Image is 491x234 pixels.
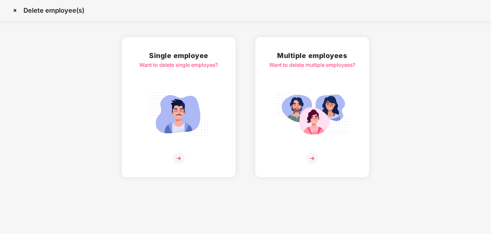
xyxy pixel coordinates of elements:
[306,153,318,164] img: svg+xml;base64,PHN2ZyB4bWxucz0iaHR0cDovL3d3dy53My5vcmcvMjAwMC9zdmciIHdpZHRoPSIzNiIgaGVpZ2h0PSIzNi...
[140,50,218,61] h2: Single employee
[10,5,20,16] img: svg+xml;base64,PHN2ZyBpZD0iQ3Jvc3MtMzJ4MzIiIHhtbG5zPSJodHRwOi8vd3d3LnczLm9yZy8yMDAwL3N2ZyIgd2lkdG...
[173,153,185,164] img: svg+xml;base64,PHN2ZyB4bWxucz0iaHR0cDovL3d3dy53My5vcmcvMjAwMC9zdmciIHdpZHRoPSIzNiIgaGVpZ2h0PSIzNi...
[23,7,84,14] p: Delete employee(s)
[269,61,355,69] div: Want to delete multiple employees?
[269,50,355,61] h2: Multiple employees
[142,89,215,139] img: svg+xml;base64,PHN2ZyB4bWxucz0iaHR0cDovL3d3dy53My5vcmcvMjAwMC9zdmciIGlkPSJTaW5nbGVfZW1wbG95ZWUiIH...
[140,61,218,69] div: Want to delete single employee?
[276,89,349,139] img: svg+xml;base64,PHN2ZyB4bWxucz0iaHR0cDovL3d3dy53My5vcmcvMjAwMC9zdmciIGlkPSJNdWx0aXBsZV9lbXBsb3llZS...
